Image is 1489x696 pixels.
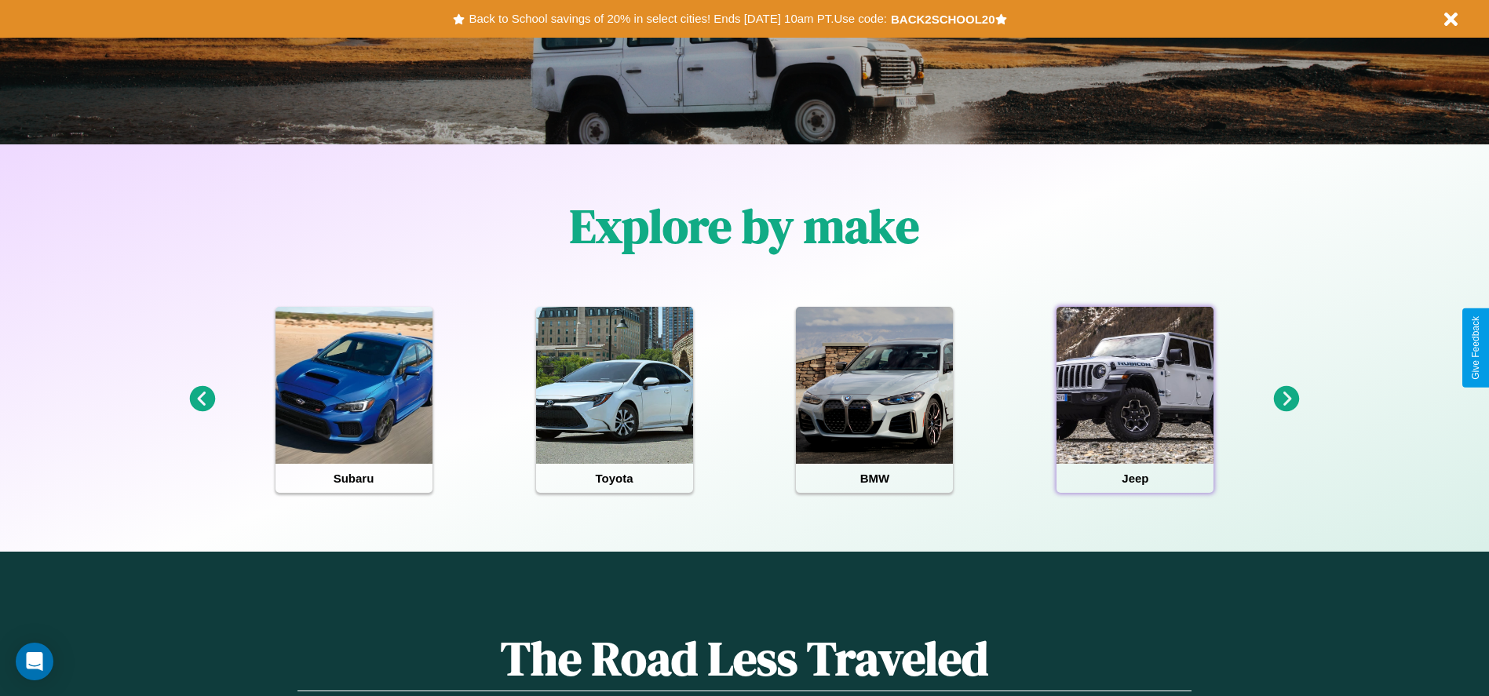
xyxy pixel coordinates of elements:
h4: BMW [796,464,953,493]
h4: Subaru [276,464,432,493]
button: Back to School savings of 20% in select cities! Ends [DATE] 10am PT.Use code: [465,8,890,30]
h1: Explore by make [570,194,919,258]
div: Open Intercom Messenger [16,643,53,680]
h4: Toyota [536,464,693,493]
h1: The Road Less Traveled [297,626,1191,691]
b: BACK2SCHOOL20 [891,13,995,26]
div: Give Feedback [1470,316,1481,380]
h4: Jeep [1057,464,1213,493]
